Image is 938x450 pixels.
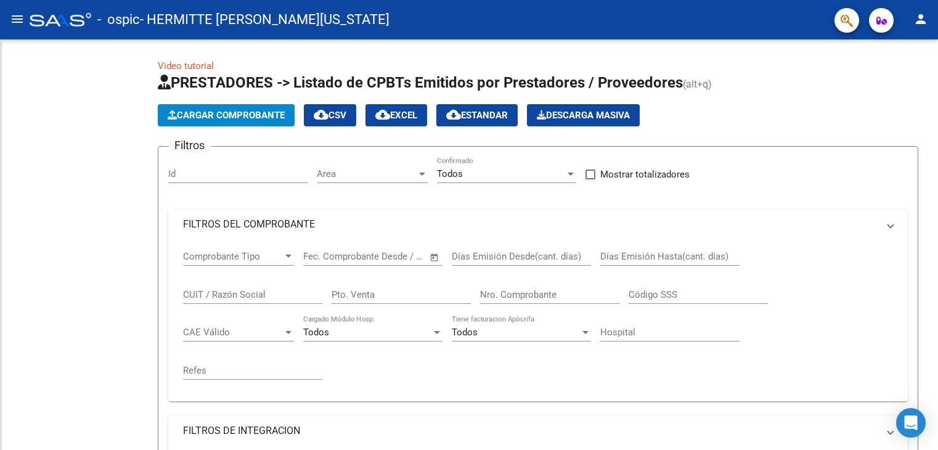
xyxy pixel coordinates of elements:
span: Todos [303,327,329,338]
span: - HERMITTE [PERSON_NAME][US_STATE] [140,6,389,33]
span: Descarga Masiva [537,110,630,121]
div: FILTROS DEL COMPROBANTE [168,239,908,401]
button: Descarga Masiva [527,104,640,126]
mat-expansion-panel-header: FILTROS DE INTEGRACION [168,416,908,446]
button: CSV [304,104,356,126]
span: Cargar Comprobante [168,110,285,121]
span: PRESTADORES -> Listado de CPBTs Emitidos por Prestadores / Proveedores [158,74,683,91]
div: Open Intercom Messenger [896,408,926,438]
span: Estandar [446,110,508,121]
button: EXCEL [365,104,427,126]
span: CSV [314,110,346,121]
span: Todos [437,168,463,179]
mat-icon: menu [10,12,25,27]
mat-icon: cloud_download [375,107,390,122]
mat-panel-title: FILTROS DEL COMPROBANTE [183,218,878,231]
a: Video tutorial [158,60,214,72]
mat-icon: person [913,12,928,27]
span: Comprobante Tipo [183,251,283,262]
span: Mostrar totalizadores [600,167,690,182]
span: Area [317,168,417,179]
button: Cargar Comprobante [158,104,295,126]
h3: Filtros [168,137,211,154]
mat-panel-title: FILTROS DE INTEGRACION [183,424,878,438]
span: - ospic [97,6,140,33]
span: EXCEL [375,110,417,121]
span: Todos [452,327,478,338]
span: CAE Válido [183,327,283,338]
input: Start date [303,251,343,262]
button: Open calendar [428,250,442,264]
mat-icon: cloud_download [314,107,328,122]
button: Estandar [436,104,518,126]
mat-icon: cloud_download [446,107,461,122]
span: (alt+q) [683,78,712,90]
mat-expansion-panel-header: FILTROS DEL COMPROBANTE [168,210,908,239]
input: End date [354,251,414,262]
app-download-masive: Descarga masiva de comprobantes (adjuntos) [527,104,640,126]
